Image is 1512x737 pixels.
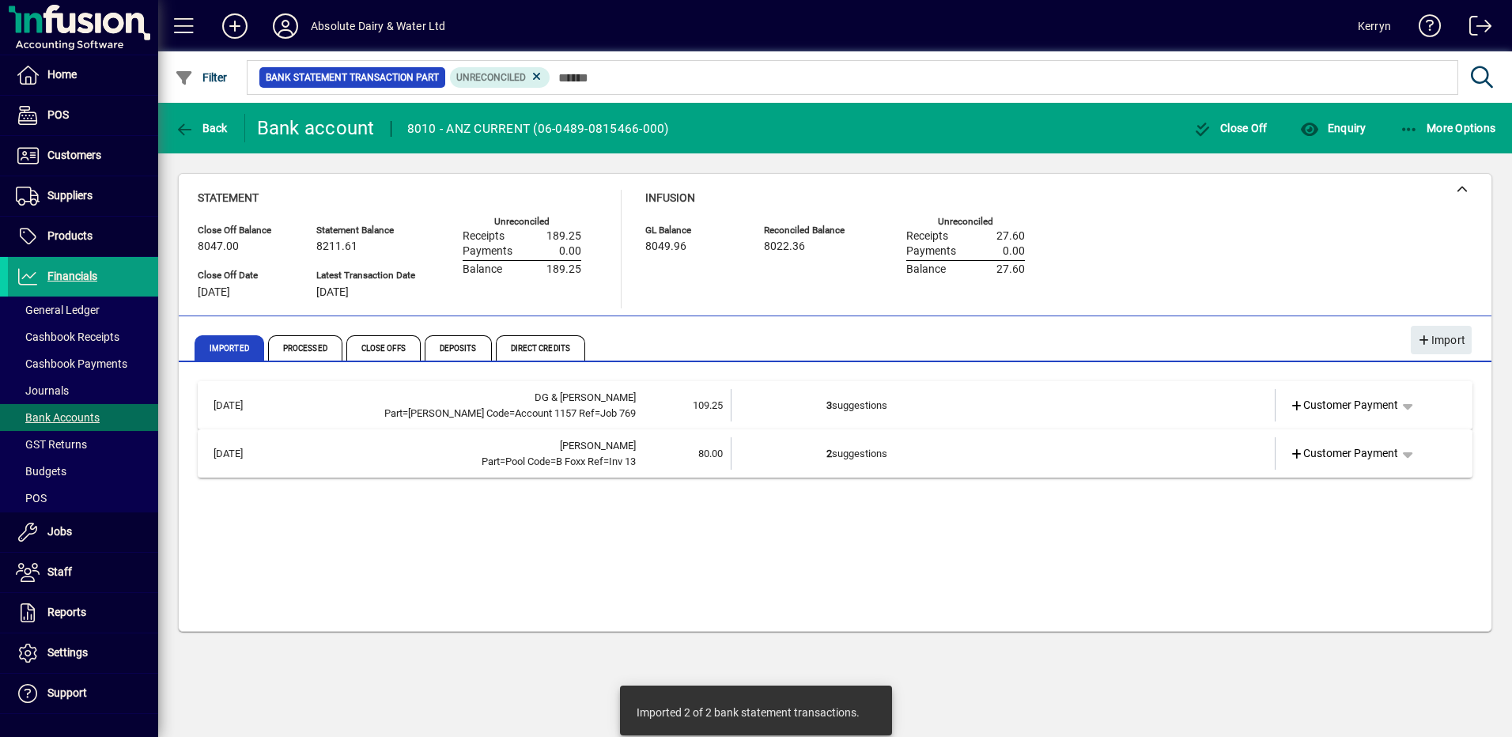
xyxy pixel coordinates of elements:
[938,217,993,227] label: Unreconciled
[16,411,100,424] span: Bank Accounts
[8,217,158,256] a: Products
[425,335,492,361] span: Deposits
[1189,114,1272,142] button: Close Off
[8,96,158,135] a: POS
[47,229,93,242] span: Products
[316,240,357,253] span: 8211.61
[8,297,158,323] a: General Ledger
[494,217,550,227] label: Unreconciled
[316,286,349,299] span: [DATE]
[645,240,686,253] span: 8049.96
[1296,114,1370,142] button: Enquiry
[1358,13,1391,39] div: Kerryn
[826,389,1183,421] td: suggestions
[906,245,956,258] span: Payments
[1300,122,1366,134] span: Enquiry
[268,335,342,361] span: Processed
[47,565,72,578] span: Staff
[171,114,232,142] button: Back
[266,70,439,85] span: Bank Statement Transaction Part
[764,240,805,253] span: 8022.36
[1193,122,1268,134] span: Close Off
[206,389,280,421] td: [DATE]
[257,115,375,141] div: Bank account
[1003,245,1025,258] span: 0.00
[559,245,581,258] span: 0.00
[906,263,946,276] span: Balance
[206,437,280,470] td: [DATE]
[996,263,1025,276] span: 27.60
[346,335,421,361] span: Close Offs
[158,114,245,142] app-page-header-button: Back
[47,686,87,699] span: Support
[16,304,100,316] span: General Ledger
[8,55,158,95] a: Home
[8,136,158,176] a: Customers
[171,63,232,92] button: Filter
[47,149,101,161] span: Customers
[1407,3,1442,55] a: Knowledge Base
[210,12,260,40] button: Add
[1396,114,1500,142] button: More Options
[693,399,723,411] span: 109.25
[16,357,127,370] span: Cashbook Payments
[8,431,158,458] a: GST Returns
[198,225,293,236] span: Close Off Balance
[8,176,158,216] a: Suppliers
[47,270,97,282] span: Financials
[47,525,72,538] span: Jobs
[198,286,230,299] span: [DATE]
[198,381,1472,429] mat-expansion-panel-header: [DATE]DG & [PERSON_NAME]Part=[PERSON_NAME] Code=Account 1157 Ref=Job 769109.253suggestionsCustome...
[826,437,1183,470] td: suggestions
[198,270,293,281] span: Close Off Date
[1283,391,1405,420] a: Customer Payment
[16,465,66,478] span: Budgets
[316,225,415,236] span: Statement Balance
[8,377,158,404] a: Journals
[47,189,93,202] span: Suppliers
[280,406,636,421] div: Jose Arthur Account 1157 Job
[8,485,158,512] a: POS
[280,390,636,406] div: DG & JM ARTHU
[8,458,158,485] a: Budgets
[1400,122,1496,134] span: More Options
[280,454,636,470] div: Pool B Foxx Inv
[826,448,832,459] b: 2
[16,331,119,343] span: Cashbook Receipts
[280,438,636,454] div: FOXX, B L
[764,225,859,236] span: Reconciled Balance
[1283,440,1405,468] a: Customer Payment
[16,492,47,505] span: POS
[1290,445,1399,462] span: Customer Payment
[316,270,415,281] span: Latest Transaction Date
[1290,397,1399,414] span: Customer Payment
[1411,326,1472,354] button: Import
[16,438,87,451] span: GST Returns
[450,67,550,88] mat-chip: Reconciliation Status: Unreconciled
[698,448,723,459] span: 80.00
[463,245,512,258] span: Payments
[260,12,311,40] button: Profile
[8,633,158,673] a: Settings
[47,68,77,81] span: Home
[198,240,239,253] span: 8047.00
[47,606,86,618] span: Reports
[8,512,158,552] a: Jobs
[463,263,502,276] span: Balance
[645,225,740,236] span: GL Balance
[47,646,88,659] span: Settings
[311,13,446,39] div: Absolute Dairy & Water Ltd
[456,72,526,83] span: Unreconciled
[546,230,581,243] span: 189.25
[8,350,158,377] a: Cashbook Payments
[906,230,948,243] span: Receipts
[198,429,1472,478] mat-expansion-panel-header: [DATE][PERSON_NAME]Part=Pool Code=B Foxx Ref=Inv 1380.002suggestionsCustomer Payment
[1457,3,1492,55] a: Logout
[195,335,264,361] span: Imported
[996,230,1025,243] span: 27.60
[16,384,69,397] span: Journals
[8,593,158,633] a: Reports
[407,116,669,142] div: 8010 - ANZ CURRENT (06-0489-0815466-000)
[175,122,228,134] span: Back
[463,230,505,243] span: Receipts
